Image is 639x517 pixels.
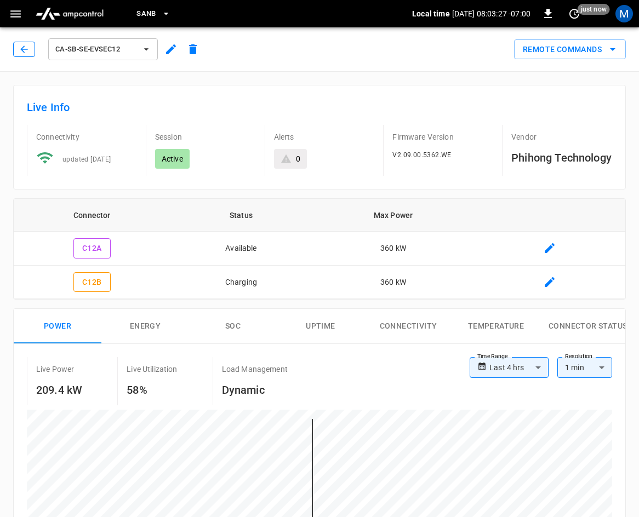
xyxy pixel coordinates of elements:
button: Temperature [452,309,540,344]
button: Connector Status [540,309,636,344]
h6: Phihong Technology [511,149,612,166]
td: 360 kW [312,232,474,266]
td: Available [170,232,312,266]
table: connector table [14,199,625,299]
div: profile-icon [615,5,633,22]
span: just now [578,4,610,15]
h6: Dynamic [222,381,288,399]
p: Vendor [511,131,612,142]
img: ampcontrol.io logo [31,3,108,24]
p: Session [155,131,256,142]
p: Firmware Version [392,131,493,142]
span: ca-sb-se-evseC12 [55,43,136,56]
p: Connectivity [36,131,137,142]
p: [DATE] 08:03:27 -07:00 [452,8,530,19]
button: C12B [73,272,111,292]
th: Status [170,199,312,232]
button: Remote Commands [514,39,626,60]
label: Resolution [565,352,592,361]
button: C12A [73,238,111,258]
th: Connector [14,199,170,232]
button: Power [14,309,101,344]
p: Active [162,153,183,164]
p: Load Management [222,364,288,375]
div: 0 [296,153,300,164]
button: Connectivity [364,309,452,344]
button: Uptime [277,309,364,344]
h6: Live Info [27,99,612,116]
th: Max Power [312,199,474,232]
div: 1 min [557,357,612,378]
p: Alerts [274,131,375,142]
button: set refresh interval [566,5,583,22]
h6: 58% [127,381,177,399]
label: Time Range [477,352,508,361]
h6: 209.4 kW [36,381,82,399]
button: SOC [189,309,277,344]
p: Local time [412,8,450,19]
div: remote commands options [514,39,626,60]
div: Last 4 hrs [489,357,549,378]
span: updated [DATE] [62,156,111,163]
p: Live Power [36,364,75,375]
p: Live Utilization [127,364,177,375]
span: SanB [136,8,156,20]
span: V2.09.00.5362.WE [392,151,451,159]
td: Charging [170,266,312,300]
button: SanB [132,3,175,25]
td: 360 kW [312,266,474,300]
button: ca-sb-se-evseC12 [48,38,158,60]
button: Energy [101,309,189,344]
